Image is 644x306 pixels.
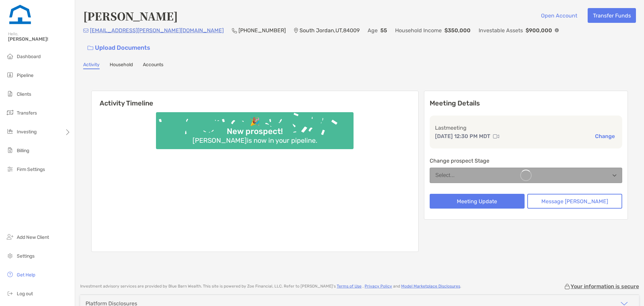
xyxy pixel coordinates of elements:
[17,148,29,154] span: Billing
[368,26,378,35] p: Age
[143,62,163,69] a: Accounts
[479,26,523,35] p: Investable Assets
[6,108,14,117] img: transfers icon
[83,8,178,24] h4: [PERSON_NAME]
[17,73,34,78] span: Pipeline
[300,26,360,35] p: South Jordan , UT , 84009
[80,284,461,289] p: Investment advisory services are provided by Blue Barn Wealth . This site is powered by Zoe Finan...
[430,157,622,165] p: Change prospect Stage
[88,46,93,50] img: button icon
[17,234,49,240] span: Add New Client
[232,28,237,33] img: Phone Icon
[401,284,460,289] a: Model Marketplace Disclosures
[430,99,622,107] p: Meeting Details
[110,62,133,69] a: Household
[6,127,14,135] img: investing icon
[365,284,392,289] a: Privacy Policy
[444,26,471,35] p: $350,000
[555,28,559,32] img: Info Icon
[6,270,14,278] img: get-help icon
[224,127,285,136] div: New prospect!
[588,8,636,23] button: Transfer Funds
[6,165,14,173] img: firm-settings icon
[6,252,14,260] img: settings icon
[435,132,490,140] p: [DATE] 12:30 PM MDT
[17,54,41,59] span: Dashboard
[380,26,387,35] p: 55
[6,289,14,297] img: logout icon
[90,26,224,35] p: [EMAIL_ADDRESS][PERSON_NAME][DOMAIN_NAME]
[83,41,155,55] a: Upload Documents
[526,26,552,35] p: $900,000
[6,233,14,241] img: add_new_client icon
[337,284,362,289] a: Terms of Use
[17,253,35,259] span: Settings
[17,91,31,97] span: Clients
[6,52,14,60] img: dashboard icon
[83,29,89,33] img: Email Icon
[190,136,320,144] div: [PERSON_NAME] is now in your pipeline.
[571,283,639,290] p: Your information is secure
[294,28,298,33] img: Location Icon
[17,129,37,135] span: Investing
[395,26,442,35] p: Household Income
[430,194,525,209] button: Meeting Update
[17,110,37,116] span: Transfers
[8,36,71,42] span: [PERSON_NAME]!
[493,134,499,139] img: communication type
[17,272,35,278] span: Get Help
[6,146,14,154] img: billing icon
[8,3,32,27] img: Zoe Logo
[238,26,286,35] p: [PHONE_NUMBER]
[6,90,14,98] img: clients icon
[593,133,617,140] button: Change
[17,167,45,172] span: Firm Settings
[17,291,33,297] span: Log out
[6,71,14,79] img: pipeline icon
[536,8,582,23] button: Open Account
[527,194,622,209] button: Message [PERSON_NAME]
[247,117,263,127] div: 🎉
[92,91,418,107] h6: Activity Timeline
[435,124,617,132] p: Last meeting
[83,62,100,69] a: Activity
